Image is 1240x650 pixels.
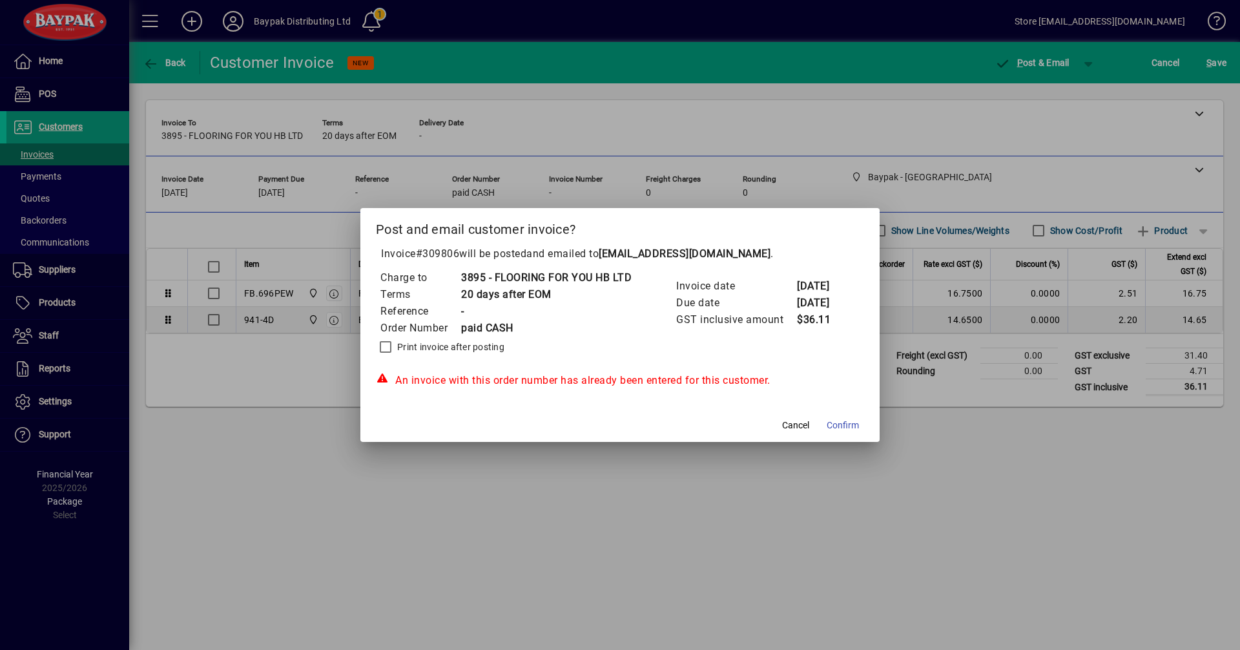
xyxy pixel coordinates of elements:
span: Cancel [782,419,809,432]
label: Print invoice after posting [395,341,504,353]
td: Reference [380,303,460,320]
p: Invoice will be posted . [376,246,864,262]
td: Order Number [380,320,460,337]
span: #309806 [416,247,460,260]
span: and emailed to [526,247,770,260]
td: 20 days after EOM [460,286,632,303]
td: GST inclusive amount [676,311,796,328]
h2: Post and email customer invoice? [360,208,880,246]
td: Terms [380,286,460,303]
td: paid CASH [460,320,632,337]
td: Invoice date [676,278,796,295]
td: [DATE] [796,278,848,295]
td: - [460,303,632,320]
td: Due date [676,295,796,311]
td: Charge to [380,269,460,286]
td: [DATE] [796,295,848,311]
b: [EMAIL_ADDRESS][DOMAIN_NAME] [599,247,770,260]
div: An invoice with this order number has already been entered for this customer. [376,373,864,388]
button: Confirm [821,414,864,437]
td: $36.11 [796,311,848,328]
button: Cancel [775,414,816,437]
td: 3895 - FLOORING FOR YOU HB LTD [460,269,632,286]
span: Confirm [827,419,859,432]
